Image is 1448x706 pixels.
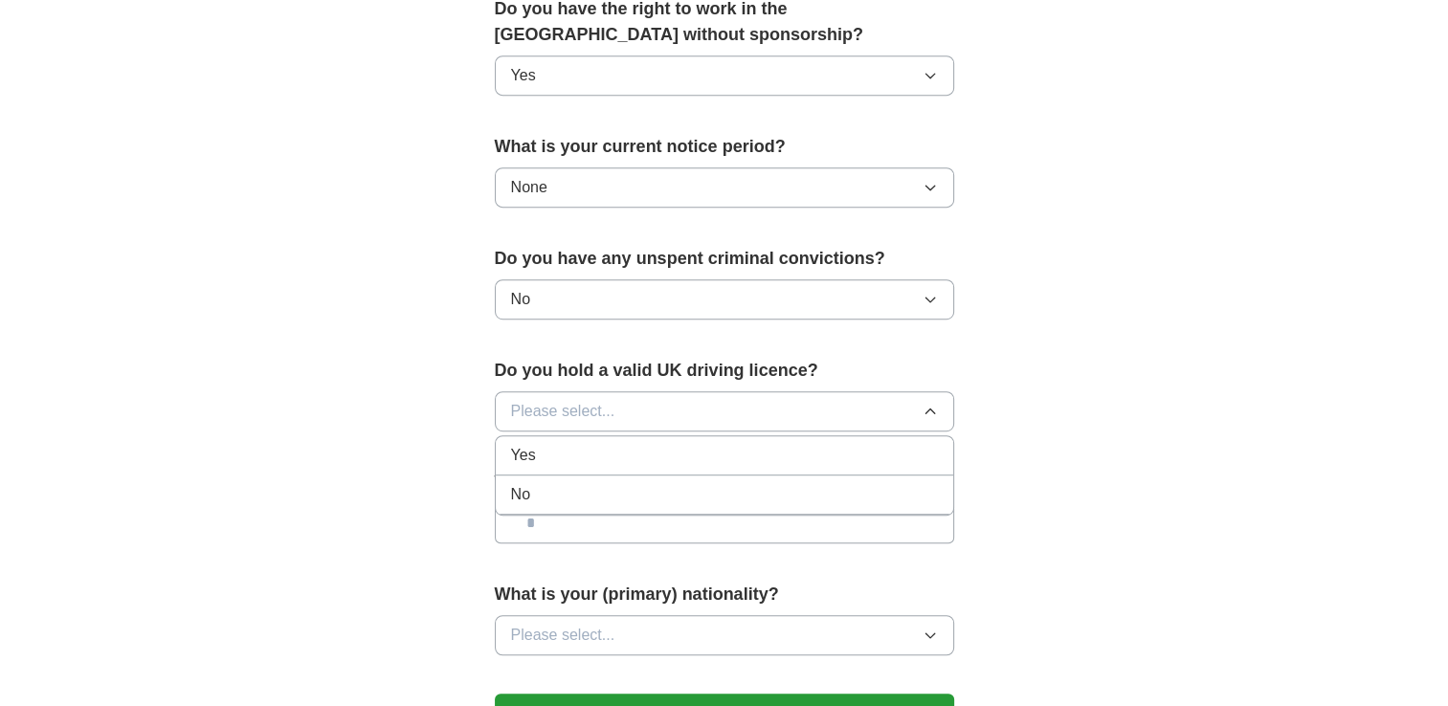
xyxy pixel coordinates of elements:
label: What is your (primary) nationality? [495,582,954,607]
button: Please select... [495,615,954,655]
span: None [511,176,547,199]
span: Yes [511,444,536,467]
label: What is your current notice period? [495,134,954,160]
button: None [495,167,954,208]
span: Yes [511,64,536,87]
button: Yes [495,55,954,96]
span: Please select... [511,624,615,647]
span: No [511,483,530,506]
span: No [511,288,530,311]
label: Do you have any unspent criminal convictions? [495,246,954,272]
label: Do you hold a valid UK driving licence? [495,358,954,384]
span: Please select... [511,400,615,423]
button: No [495,279,954,320]
button: Please select... [495,391,954,431]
